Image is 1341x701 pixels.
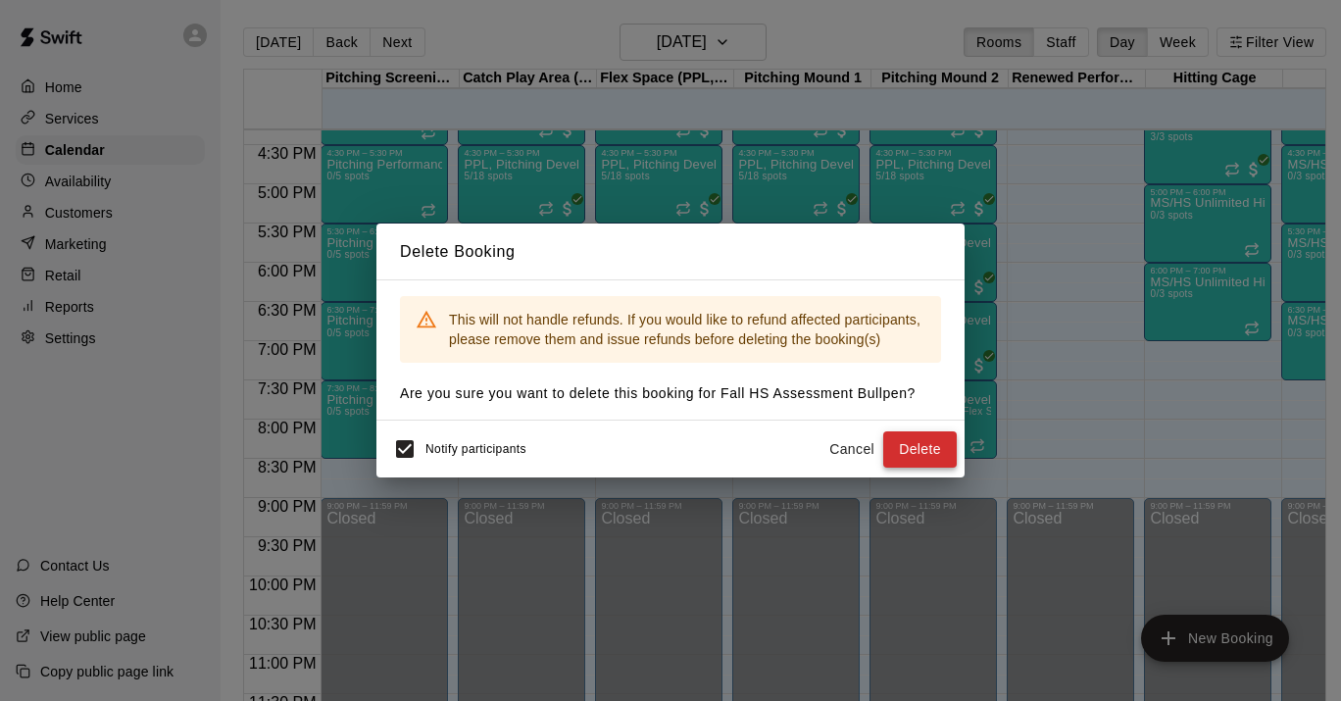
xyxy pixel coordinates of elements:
button: Cancel [820,431,883,468]
span: Notify participants [425,443,526,457]
p: Are you sure you want to delete this booking for Fall HS Assessment Bullpen ? [400,383,941,404]
div: This will not handle refunds. If you would like to refund affected participants, please remove th... [449,302,925,357]
h2: Delete Booking [376,224,965,280]
button: Delete [883,431,957,468]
